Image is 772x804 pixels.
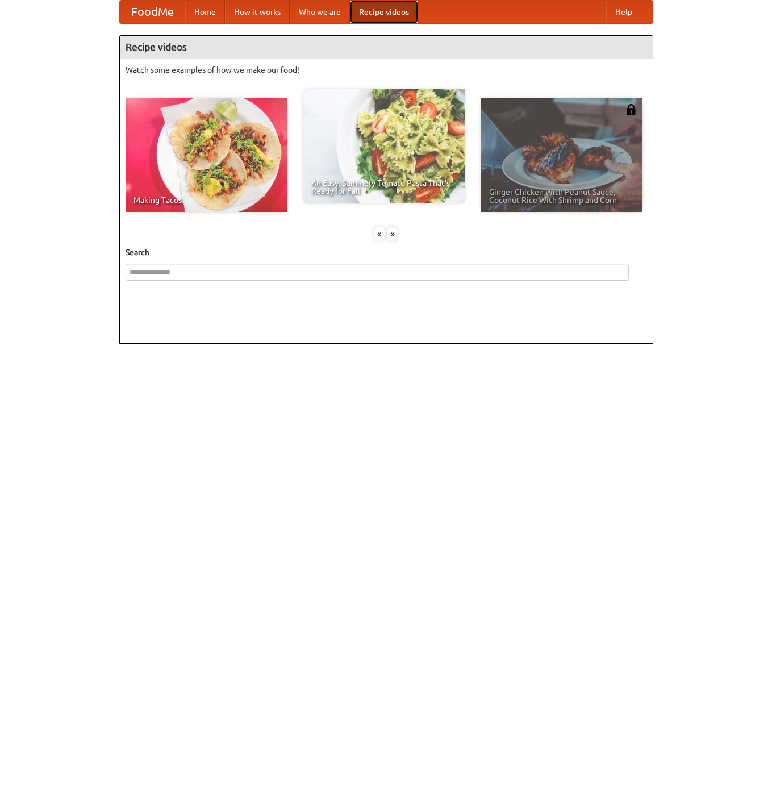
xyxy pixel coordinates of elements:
h5: Search [126,247,647,258]
img: 483408.png [625,104,637,115]
a: Making Tacos [126,98,287,212]
span: Making Tacos [133,196,279,204]
a: An Easy, Summery Tomato Pasta That's Ready for Fall [303,89,465,203]
a: Who we are [290,1,350,23]
a: Home [185,1,225,23]
div: « [374,227,385,241]
a: FoodMe [120,1,185,23]
p: Watch some examples of how we make our food! [126,64,647,76]
h4: Recipe videos [120,36,653,59]
a: Help [606,1,641,23]
span: An Easy, Summery Tomato Pasta That's Ready for Fall [311,179,457,195]
a: Recipe videos [350,1,418,23]
a: How it works [225,1,290,23]
div: » [387,227,398,241]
